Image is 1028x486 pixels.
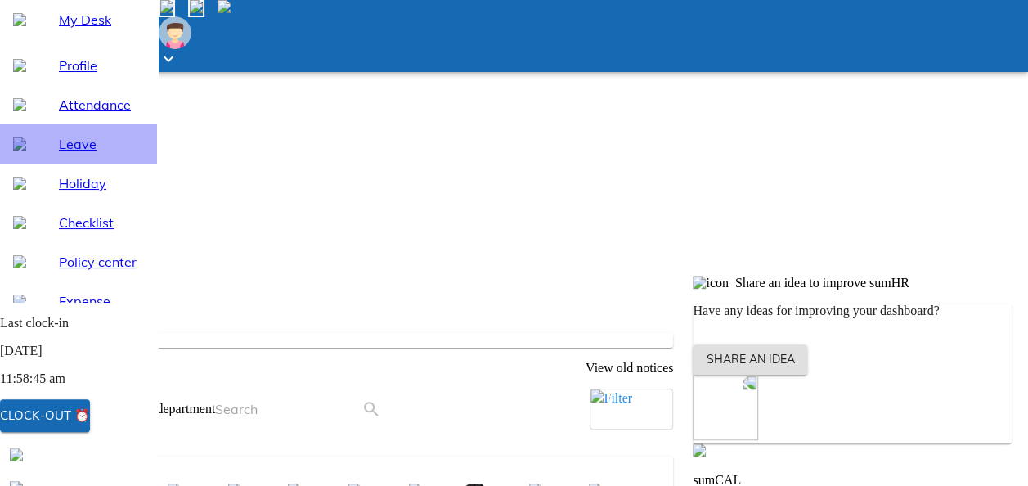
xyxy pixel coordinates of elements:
[26,361,673,376] p: View old notices
[215,396,361,422] input: Search
[693,304,1012,318] p: Have any ideas for improving your dashboard?
[693,443,706,457] img: sumcal-outline-16px.c054fbe6.svg
[26,333,673,348] p: No new notices
[159,16,191,49] img: Employee
[693,375,758,440] img: no-ideas.ff7b33e5.svg
[590,389,604,403] img: filter-outline-b-16px.66809d26.svg
[735,276,909,290] span: Share an idea to improve sumHR
[604,391,632,405] span: Filter
[26,305,673,320] p: Noticeboard
[29,456,673,470] p: Not clocked-in yet
[693,276,729,290] img: icon
[693,344,807,375] button: Share an idea
[59,173,144,193] span: Holiday
[706,349,794,370] span: Share an idea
